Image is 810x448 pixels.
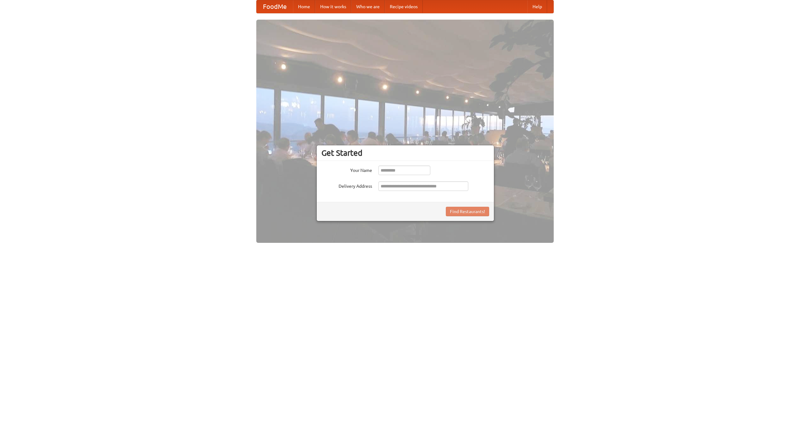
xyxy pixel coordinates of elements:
button: Find Restaurants! [446,207,489,216]
h3: Get Started [321,148,489,158]
a: Home [293,0,315,13]
label: Your Name [321,166,372,174]
a: Recipe videos [385,0,423,13]
a: Who we are [351,0,385,13]
a: FoodMe [257,0,293,13]
a: Help [527,0,547,13]
a: How it works [315,0,351,13]
label: Delivery Address [321,181,372,189]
